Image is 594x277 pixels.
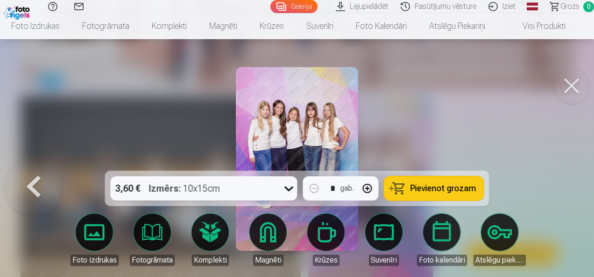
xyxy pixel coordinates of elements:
a: Komplekti [141,13,198,39]
a: Krūzes [300,214,352,266]
div: Atslēgu piekariņi [474,255,526,266]
div: gab. [340,183,354,194]
div: Komplekti [192,255,229,266]
span: Grozs [560,1,580,12]
a: Krūzes [248,13,295,39]
a: Atslēgu piekariņi [418,13,496,39]
div: Foto kalendāri [417,255,467,266]
a: Suvenīri [358,214,410,266]
div: Foto izdrukas [71,255,119,266]
img: /fa1 [4,4,32,20]
span: 0 [583,1,594,12]
a: Magnēti [242,214,294,266]
a: Fotogrāmata [71,13,141,39]
a: Foto kalendāri [416,214,468,266]
div: Fotogrāmata [130,255,175,266]
a: Foto izdrukas [68,214,120,266]
a: Foto kalendāri [345,13,418,39]
button: Pievienot grozam [384,176,484,201]
a: Fotogrāmata [126,214,178,266]
strong: Izmērs : [149,182,181,195]
a: Suvenīri [295,13,345,39]
div: Suvenīri [369,255,399,266]
div: 10x15cm [149,176,220,201]
a: Visi produkti [496,13,577,39]
a: Magnēti [198,13,248,39]
div: Magnēti [253,255,283,266]
a: Komplekti [184,214,236,266]
a: Atslēgu piekariņi [474,214,526,266]
div: Krūzes [313,255,339,266]
div: 3,60 € [111,176,145,201]
span: Pievienot grozam [410,184,476,193]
